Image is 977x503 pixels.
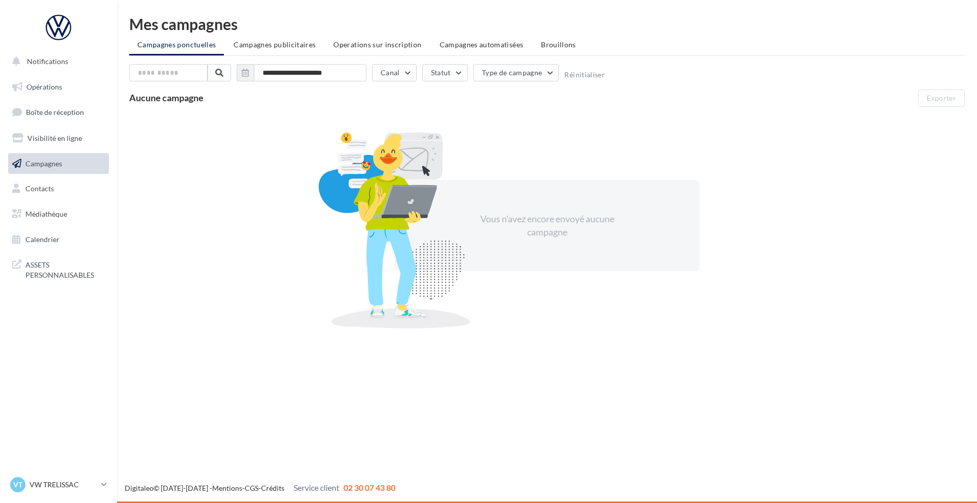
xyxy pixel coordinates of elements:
[8,475,109,494] a: VT VW TRELISSAC
[294,483,339,492] span: Service client
[25,210,67,218] span: Médiathèque
[245,484,258,492] a: CGS
[27,134,82,142] span: Visibilité en ligne
[26,108,84,116] span: Boîte de réception
[473,64,559,81] button: Type de campagne
[6,101,111,123] a: Boîte de réception
[6,153,111,174] a: Campagnes
[25,235,60,244] span: Calendrier
[25,159,62,167] span: Campagnes
[6,76,111,98] a: Opérations
[564,71,605,79] button: Réinitialiser
[541,40,576,49] span: Brouillons
[125,484,154,492] a: Digitaleo
[212,484,242,492] a: Mentions
[129,16,965,32] div: Mes campagnes
[125,484,395,492] span: © [DATE]-[DATE] - - -
[343,483,395,492] span: 02 30 07 43 80
[440,40,524,49] span: Campagnes automatisées
[25,184,54,193] span: Contacts
[6,128,111,149] a: Visibilité en ligne
[261,484,284,492] a: Crédits
[6,178,111,199] a: Contacts
[25,258,105,280] span: ASSETS PERSONNALISABLES
[234,40,315,49] span: Campagnes publicitaires
[372,64,417,81] button: Canal
[129,92,204,103] span: Aucune campagne
[30,480,97,490] p: VW TRELISSAC
[6,203,111,225] a: Médiathèque
[6,51,107,72] button: Notifications
[13,480,22,490] span: VT
[27,57,68,66] span: Notifications
[6,229,111,250] a: Calendrier
[6,254,111,284] a: ASSETS PERSONNALISABLES
[26,82,62,91] span: Opérations
[422,64,468,81] button: Statut
[459,213,635,239] div: Vous n'avez encore envoyé aucune campagne
[333,40,421,49] span: Operations sur inscription
[918,90,965,107] button: Exporter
